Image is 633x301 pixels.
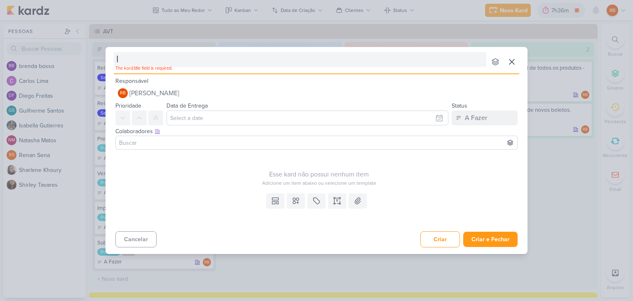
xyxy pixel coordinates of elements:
button: Criar e Fechar [463,232,518,247]
div: Adicione um item abaixo ou selecione um template [115,179,523,187]
div: Esse kard não possui nenhum item [115,169,523,179]
span: [PERSON_NAME] [129,88,179,98]
div: A Fazer [465,113,487,123]
input: Kard Sem Título [114,52,486,67]
button: Cancelar [115,231,157,247]
label: Responsável [115,78,148,85]
button: A Fazer [452,111,518,125]
button: Criar [420,231,460,247]
button: RB [PERSON_NAME] [115,86,518,101]
label: Prioridade [115,102,141,109]
div: Colaboradores [115,127,518,136]
label: Data de Entrega [166,102,208,109]
input: Buscar [117,138,516,148]
div: Rogerio Bispo [118,88,128,98]
label: Status [452,102,467,109]
p: The kard.title field is required. [115,65,486,72]
p: RB [120,91,126,96]
input: Select a date [166,111,448,125]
